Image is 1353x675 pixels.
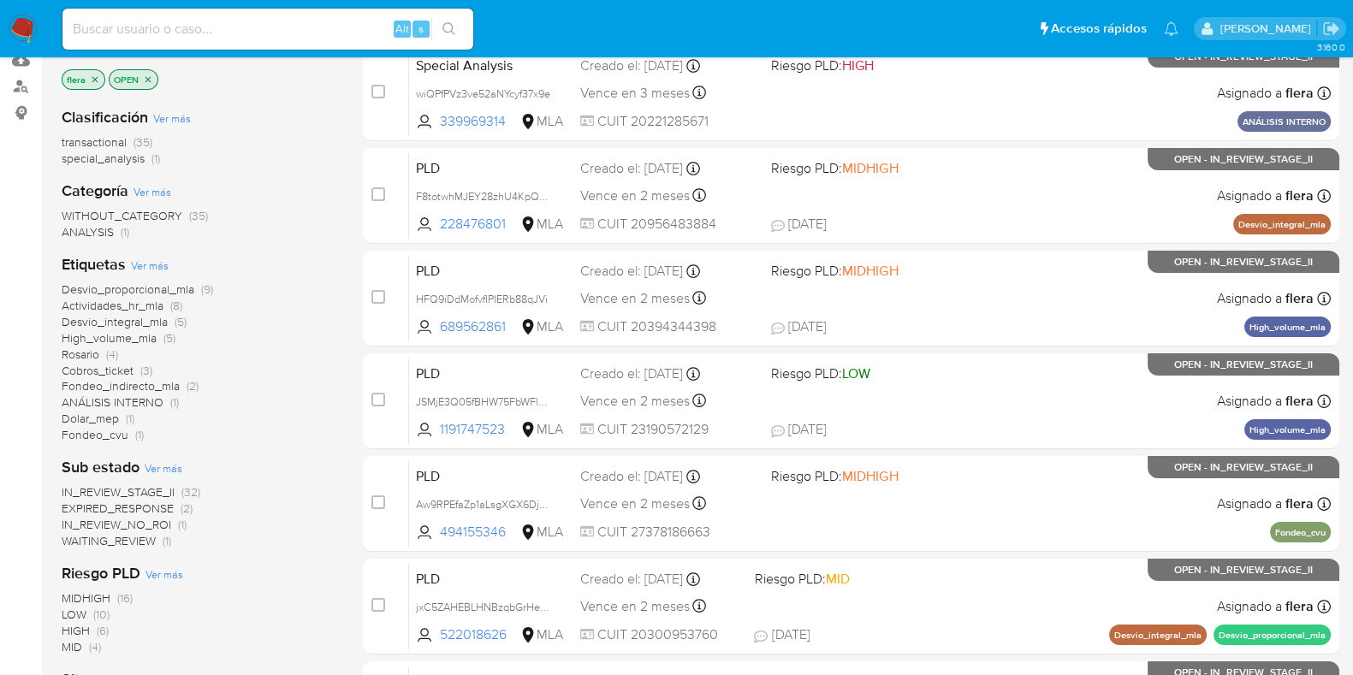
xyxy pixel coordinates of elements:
button: search-icon [431,17,466,41]
a: Notificaciones [1164,21,1178,36]
span: Alt [395,21,409,37]
span: 3.160.0 [1316,40,1344,54]
p: florencia.lera@mercadolibre.com [1219,21,1316,37]
span: Accesos rápidos [1051,20,1147,38]
input: Buscar usuario o caso... [62,18,473,40]
a: Salir [1322,20,1340,38]
span: s [418,21,424,37]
